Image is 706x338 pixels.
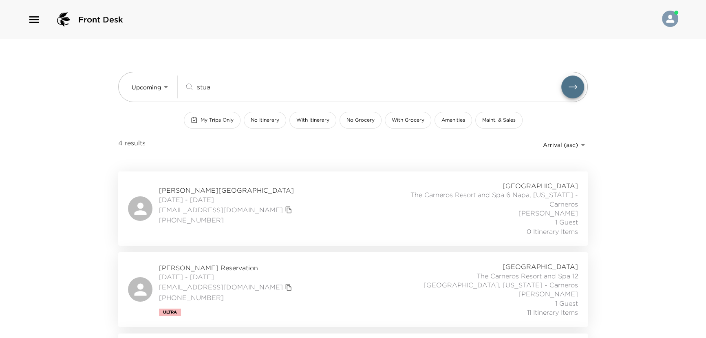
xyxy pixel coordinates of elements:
[159,263,294,272] span: [PERSON_NAME] Reservation
[283,204,294,216] button: copy primary member email
[555,218,578,227] span: 1 Guest
[283,282,294,293] button: copy primary member email
[159,272,294,281] span: [DATE] - [DATE]
[398,271,578,290] span: The Carneros Resort and Spa 12 [GEOGRAPHIC_DATA], [US_STATE] - Carneros
[555,299,578,308] span: 1 Guest
[54,10,73,29] img: logo
[441,117,465,124] span: Amenities
[159,186,294,195] span: [PERSON_NAME][GEOGRAPHIC_DATA]
[184,112,240,129] button: My Trips Only
[244,112,286,129] button: No Itinerary
[251,117,279,124] span: No Itinerary
[662,11,678,27] img: User
[159,293,294,302] span: [PHONE_NUMBER]
[159,195,294,204] span: [DATE] - [DATE]
[518,209,578,218] span: [PERSON_NAME]
[527,227,578,236] span: 0 Itinerary Items
[197,82,561,91] input: Search by traveler, residence, or concierge
[201,117,234,124] span: My Trips Only
[78,14,123,25] span: Front Desk
[543,141,578,149] span: Arrival (asc)
[385,112,431,129] button: With Grocery
[503,262,578,271] span: [GEOGRAPHIC_DATA]
[159,282,283,291] a: [EMAIL_ADDRESS][DOMAIN_NAME]
[346,117,375,124] span: No Grocery
[392,117,424,124] span: With Grocery
[118,252,588,327] a: [PERSON_NAME] Reservation[DATE] - [DATE][EMAIL_ADDRESS][DOMAIN_NAME]copy primary member email[PHO...
[398,190,578,209] span: The Carneros Resort and Spa 6 Napa, [US_STATE] - Carneros
[159,216,294,225] span: [PHONE_NUMBER]
[289,112,336,129] button: With Itinerary
[132,84,161,91] span: Upcoming
[503,181,578,190] span: [GEOGRAPHIC_DATA]
[118,138,146,151] span: 4 results
[435,112,472,129] button: Amenities
[340,112,382,129] button: No Grocery
[163,310,177,315] span: Ultra
[296,117,329,124] span: With Itinerary
[118,171,588,246] a: [PERSON_NAME][GEOGRAPHIC_DATA][DATE] - [DATE][EMAIL_ADDRESS][DOMAIN_NAME]copy primary member emai...
[475,112,523,129] button: Maint. & Sales
[518,289,578,298] span: [PERSON_NAME]
[482,117,516,124] span: Maint. & Sales
[527,308,578,317] span: 11 Itinerary Items
[159,205,283,214] a: [EMAIL_ADDRESS][DOMAIN_NAME]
